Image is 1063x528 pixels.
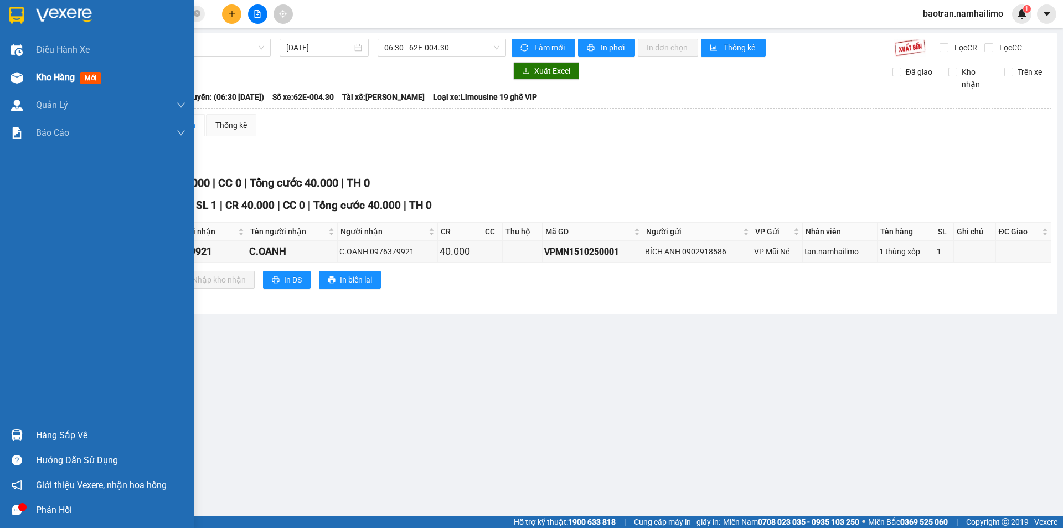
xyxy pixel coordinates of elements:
[545,225,632,238] span: Mã GD
[752,241,803,263] td: VP Mũi Né
[914,7,1012,20] span: baotran.namhailimo
[482,223,503,241] th: CC
[645,245,750,258] div: BÍCH ANH 0902918586
[277,199,280,212] span: |
[710,44,719,53] span: bar-chart
[543,241,643,263] td: VPMN1510250001
[12,505,22,515] span: message
[754,245,801,258] div: VP Mũi Né
[308,199,311,212] span: |
[225,199,275,212] span: CR 40.000
[247,241,338,263] td: C.OANH
[624,516,626,528] span: |
[196,199,217,212] span: SL 1
[724,42,757,54] span: Thống kê
[9,11,27,22] span: Gửi:
[646,225,741,238] span: Người gửi
[340,274,372,286] span: In biên lai
[263,271,311,289] button: printerIn DS
[249,244,336,259] div: C.OANH
[587,44,596,53] span: printer
[36,43,90,57] span: Điều hành xe
[701,39,766,57] button: bar-chartThống kê
[11,100,23,111] img: warehouse-icon
[440,244,479,259] div: 40.000
[36,98,68,112] span: Quản Lý
[995,42,1024,54] span: Lọc CC
[1002,518,1009,526] span: copyright
[634,516,720,528] span: Cung cấp máy in - giấy in:
[11,44,23,56] img: warehouse-icon
[215,119,247,131] div: Thống kê
[999,225,1040,238] span: ĐC Giao
[12,455,22,465] span: question-circle
[177,129,185,137] span: down
[568,517,616,526] strong: 1900 633 818
[106,49,232,65] div: 0972565393
[9,49,98,65] div: 0972565393
[901,66,937,78] span: Đã giao
[248,4,267,24] button: file-add
[80,72,101,84] span: mới
[36,72,75,83] span: Kho hàng
[868,516,948,528] span: Miền Bắc
[11,72,23,84] img: warehouse-icon
[438,223,482,241] th: CR
[879,245,933,258] div: 1 thùng xốp
[171,271,255,289] button: downloadNhập kho nhận
[1013,66,1046,78] span: Trên xe
[194,9,200,19] span: close-circle
[601,42,626,54] span: In phơi
[878,223,935,241] th: Tên hàng
[36,478,167,492] span: Giới thiệu Vexere, nhận hoa hồng
[12,480,22,490] span: notification
[155,241,247,263] td: 0976379921
[950,42,979,54] span: Lọc CR
[218,176,241,189] span: CC 0
[228,10,236,18] span: plus
[340,225,427,238] span: Người nhận
[957,66,996,90] span: Kho nhận
[328,276,336,285] span: printer
[503,223,543,241] th: Thu hộ
[1017,9,1027,19] img: icon-new-feature
[11,127,23,139] img: solution-icon
[954,223,996,241] th: Ghi chú
[956,516,958,528] span: |
[723,516,859,528] span: Miền Nam
[36,502,185,519] div: Phản hồi
[194,10,200,17] span: close-circle
[1025,5,1029,13] span: 1
[513,62,579,80] button: downloadXuất Excel
[514,516,616,528] span: Hỗ trợ kỹ thuật:
[106,36,232,49] div: TUYỀN
[935,223,954,241] th: SL
[1042,9,1052,19] span: caret-down
[106,9,232,36] div: VP [PERSON_NAME]
[213,176,215,189] span: |
[272,91,334,103] span: Số xe: 62E-004.30
[755,225,791,238] span: VP Gửi
[638,39,698,57] button: In đơn chọn
[1023,5,1031,13] sup: 1
[272,276,280,285] span: printer
[244,176,247,189] span: |
[106,71,121,83] span: TC:
[578,39,635,57] button: printerIn phơi
[341,176,344,189] span: |
[36,427,185,444] div: Hàng sắp về
[534,65,570,77] span: Xuất Excel
[106,11,132,22] span: Nhận:
[279,10,287,18] span: aim
[177,101,185,110] span: down
[404,199,406,212] span: |
[522,67,530,76] span: download
[254,10,261,18] span: file-add
[250,176,338,189] span: Tổng cước 40.000
[319,271,381,289] button: printerIn biên lai
[9,36,98,49] div: TUYỀN
[894,39,926,57] img: 9k=
[862,520,865,524] span: ⚪️
[284,274,302,286] span: In DS
[937,245,952,258] div: 1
